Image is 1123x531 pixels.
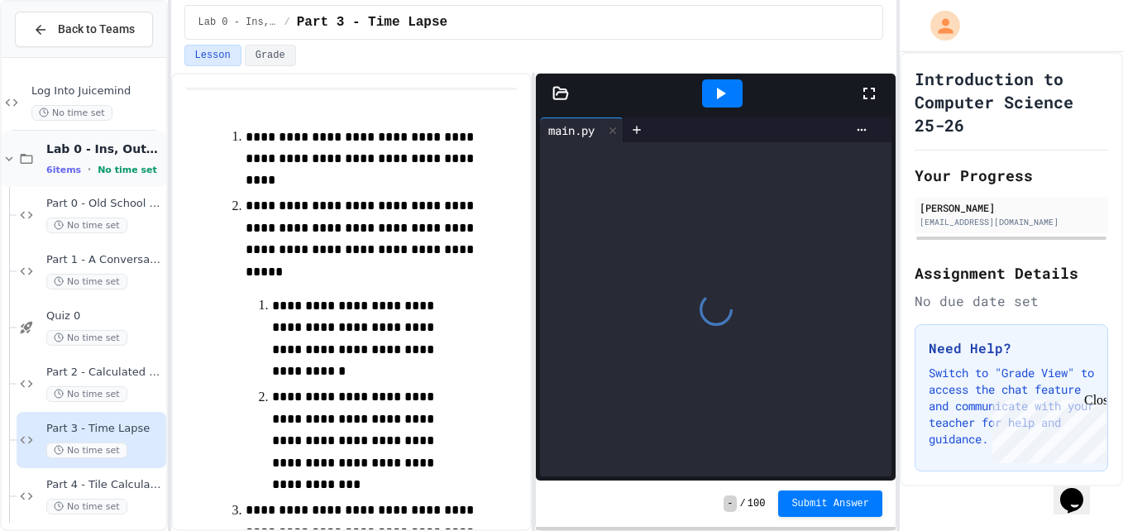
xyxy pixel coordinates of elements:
[31,84,163,98] span: Log Into Juicemind
[929,365,1094,447] p: Switch to "Grade View" to access the chat feature and communicate with your teacher for help and ...
[88,163,91,176] span: •
[986,393,1106,463] iframe: chat widget
[31,105,112,121] span: No time set
[540,117,624,142] div: main.py
[920,216,1103,228] div: [EMAIL_ADDRESS][DOMAIN_NAME]
[929,338,1094,358] h3: Need Help?
[791,497,869,510] span: Submit Answer
[284,16,290,29] span: /
[7,7,114,105] div: Chat with us now!Close
[46,422,163,436] span: Part 3 - Time Lapse
[778,490,882,517] button: Submit Answer
[915,261,1108,285] h2: Assignment Details
[184,45,241,66] button: Lesson
[46,274,127,289] span: No time set
[748,497,766,510] span: 100
[46,386,127,402] span: No time set
[1054,465,1106,514] iframe: chat widget
[198,16,278,29] span: Lab 0 - Ins, Outs and a Little Math
[46,366,163,380] span: Part 2 - Calculated Rectangle
[46,499,127,514] span: No time set
[915,67,1108,136] h1: Introduction to Computer Science 25-26
[740,497,746,510] span: /
[297,12,447,32] span: Part 3 - Time Lapse
[913,7,964,45] div: My Account
[58,21,135,38] span: Back to Teams
[46,165,81,175] span: 6 items
[15,12,153,47] button: Back to Teams
[915,291,1108,311] div: No due date set
[46,309,163,323] span: Quiz 0
[98,165,157,175] span: No time set
[915,164,1108,187] h2: Your Progress
[46,330,127,346] span: No time set
[540,122,603,139] div: main.py
[724,495,736,512] span: -
[46,478,163,492] span: Part 4 - Tile Calculator
[46,141,163,156] span: Lab 0 - Ins, Outs and a Little Math
[46,442,127,458] span: No time set
[920,200,1103,215] div: [PERSON_NAME]
[46,253,163,267] span: Part 1 - A Conversation
[46,197,163,211] span: Part 0 - Old School Printer
[46,218,127,233] span: No time set
[245,45,296,66] button: Grade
